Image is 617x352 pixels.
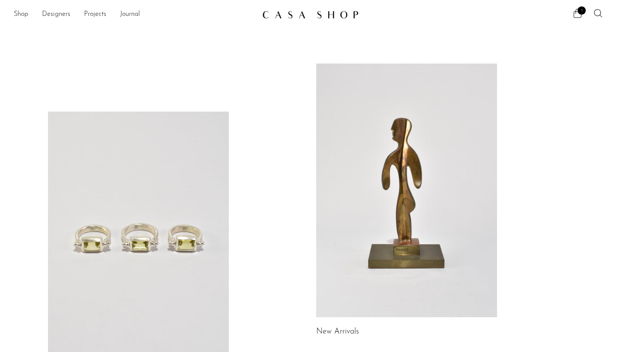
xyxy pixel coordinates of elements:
a: New Arrivals [316,328,359,336]
a: Designers [42,9,70,20]
a: Journal [120,9,140,20]
nav: Desktop navigation [14,7,255,22]
span: 1 [578,6,586,15]
a: Shop [14,9,28,20]
ul: NEW HEADER MENU [14,7,255,22]
a: Projects [84,9,106,20]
